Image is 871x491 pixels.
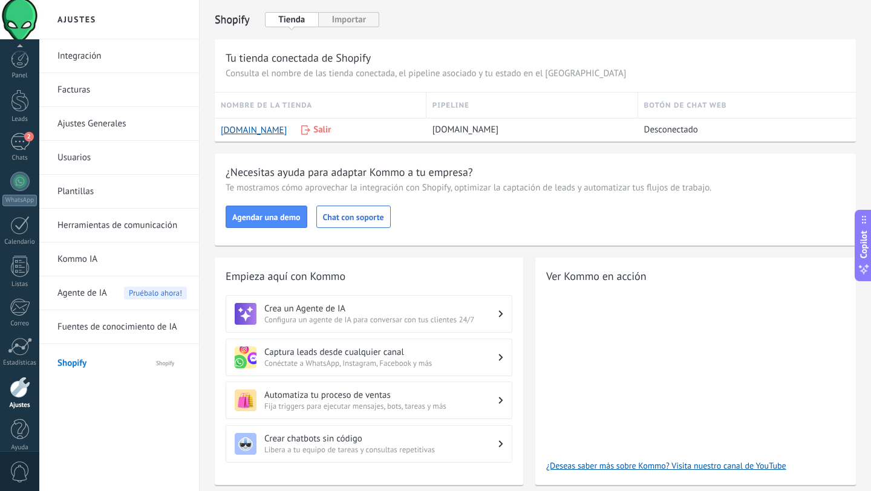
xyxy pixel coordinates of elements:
[264,401,498,411] span: Fija triggers para ejecutar mensajes, bots, tareas y más
[39,141,199,175] li: Usuarios
[644,124,698,136] span: Desconectado
[2,238,38,246] div: Calendario
[39,310,199,344] li: Fuentes de conocimiento de IA
[133,346,187,376] span: Shopify
[39,344,199,377] li: Shopify
[57,310,187,344] a: Fuentes de conocimiento de IA
[215,7,250,31] h2: Shopify
[295,119,337,141] button: Salir
[546,450,845,490] a: ¿Deseas saber más sobre Kommo? Visita nuestro canal de YouTube
[226,268,512,284] h3: Empieza aquí con Kommo
[264,303,498,314] h3: Crea un Agente de IA
[2,281,38,288] div: Listas
[57,175,187,209] a: Plantillas
[57,209,187,242] a: Herramientas de comunicación
[39,73,199,107] li: Facturas
[57,276,187,310] a: Agente de IAPruébalo ahora!
[316,206,391,229] button: Chat con soporte
[644,100,727,111] h3: BOTÓN DE CHAT WEB
[313,126,337,134] p: Salir
[432,100,469,111] h3: Pipeline
[57,276,107,310] span: Agente de IA
[39,209,199,242] li: Herramientas de comunicación
[226,182,711,194] span: Te mostramos cómo aprovechar la integración con Shopify, optimizar la captación de leads y automa...
[124,287,187,299] span: Pruébalo ahora!
[264,358,498,368] span: Conéctate a WhatsApp, Instagram, Facebook y más
[2,444,38,452] div: Ayuda
[264,346,498,358] h3: Captura leads desde cualquier canal
[232,213,301,221] span: Agendar una demo
[319,12,379,27] button: Importar
[264,389,498,401] h3: Automatiza tu proceso de ventas
[226,206,307,229] button: Agendar una demo
[57,346,132,376] span: Shopify
[39,39,199,73] li: Integración
[2,154,38,162] div: Chats
[264,444,498,455] span: Libera a tu equipo de tareas y consultas repetitivas
[2,320,38,328] div: Correo
[264,433,498,444] h3: Crear chatbots sin código
[432,124,498,136] span: [DOMAIN_NAME]
[221,100,312,111] h3: Nombre de la tienda
[858,231,870,259] span: Copilot
[24,132,34,141] span: 2
[2,402,38,409] div: Ajustes
[226,50,845,65] h3: Tu tienda conectada de Shopify
[57,39,187,73] a: Integración
[2,359,38,367] div: Estadísticas
[39,107,199,141] li: Ajustes Generales
[39,175,199,209] li: Plantillas
[264,314,498,325] span: Configura un agente de IA para conversar con tus clientes 24/7
[221,125,287,136] a: [DOMAIN_NAME]
[39,276,199,310] li: Agente de IA
[2,72,38,80] div: Panel
[57,141,187,175] a: Usuarios
[39,242,199,276] li: Kommo IA
[546,298,845,450] iframe: Transforma tus ventas con Kommo
[226,68,626,80] span: Consulta el nombre de las tienda conectada, el pipeline asociado y tu estado en el [GEOGRAPHIC_DATA]
[57,346,187,376] a: ShopifyShopify
[2,195,37,206] div: WhatsApp
[226,164,845,180] h3: ¿Necesitas ayuda para adaptar Kommo a tu empresa?
[2,115,38,123] div: Leads
[546,268,845,284] h3: Ver Kommo en acción
[57,73,187,107] a: Facturas
[57,107,187,141] a: Ajustes Generales
[265,12,319,27] button: Tienda
[323,213,384,221] span: Chat con soporte
[57,242,187,276] a: Kommo IA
